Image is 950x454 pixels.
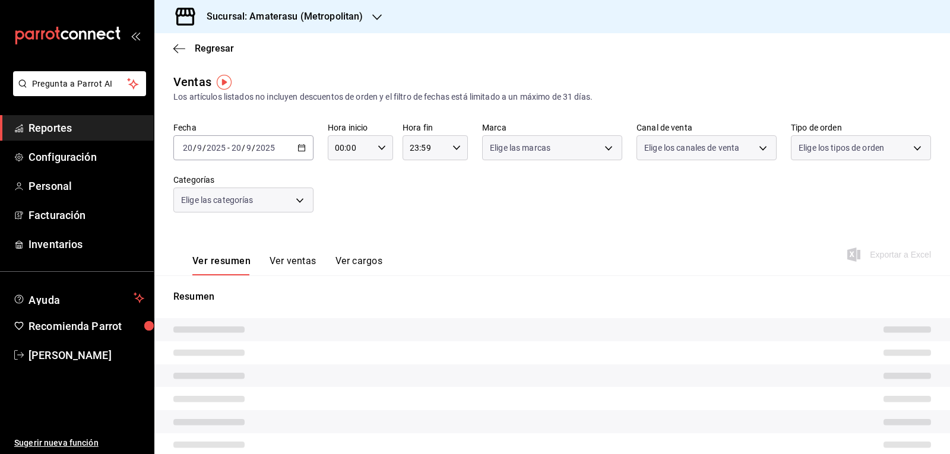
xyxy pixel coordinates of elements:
[242,143,245,153] span: /
[252,143,255,153] span: /
[28,120,144,136] span: Reportes
[32,78,128,90] span: Pregunta a Parrot AI
[28,149,144,165] span: Configuración
[14,437,144,449] span: Sugerir nueva función
[227,143,230,153] span: -
[202,143,206,153] span: /
[28,236,144,252] span: Inventarios
[192,255,382,275] div: navigation tabs
[195,43,234,54] span: Regresar
[217,75,232,90] img: Tooltip marker
[182,143,193,153] input: --
[328,123,393,132] label: Hora inicio
[482,123,622,132] label: Marca
[28,207,144,223] span: Facturación
[28,291,129,305] span: Ayuda
[335,255,383,275] button: Ver cargos
[13,71,146,96] button: Pregunta a Parrot AI
[173,43,234,54] button: Regresar
[636,123,777,132] label: Canal de venta
[28,318,144,334] span: Recomienda Parrot
[270,255,316,275] button: Ver ventas
[131,31,140,40] button: open_drawer_menu
[8,86,146,99] a: Pregunta a Parrot AI
[173,91,931,103] div: Los artículos listados no incluyen descuentos de orden y el filtro de fechas está limitado a un m...
[403,123,468,132] label: Hora fin
[173,176,313,184] label: Categorías
[197,9,363,24] h3: Sucursal: Amaterasu (Metropolitan)
[255,143,275,153] input: ----
[28,178,144,194] span: Personal
[799,142,884,154] span: Elige los tipos de orden
[197,143,202,153] input: --
[173,73,211,91] div: Ventas
[206,143,226,153] input: ----
[791,123,931,132] label: Tipo de orden
[192,255,251,275] button: Ver resumen
[173,290,931,304] p: Resumen
[193,143,197,153] span: /
[490,142,550,154] span: Elige las marcas
[28,347,144,363] span: [PERSON_NAME]
[181,194,254,206] span: Elige las categorías
[644,142,739,154] span: Elige los canales de venta
[173,123,313,132] label: Fecha
[231,143,242,153] input: --
[246,143,252,153] input: --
